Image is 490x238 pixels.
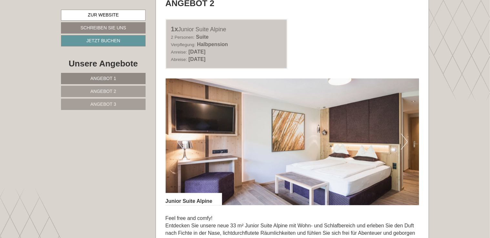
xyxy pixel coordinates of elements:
[189,49,206,55] b: [DATE]
[197,42,228,47] b: Halbpension
[171,57,187,62] small: Abreise:
[61,22,146,34] a: Schreiben Sie uns
[61,58,146,70] div: Unsere Angebote
[196,34,209,40] b: Suite
[61,10,146,21] a: Zur Website
[401,134,408,150] button: Next
[90,76,116,81] span: Angebot 1
[171,35,195,40] small: 2 Personen:
[171,42,196,47] small: Verpflegung:
[189,56,206,62] b: [DATE]
[61,35,146,46] a: Jetzt buchen
[90,89,116,94] span: Angebot 2
[171,50,187,55] small: Anreise:
[171,25,178,33] b: 1x
[166,78,419,205] img: image
[171,25,282,34] div: Junior Suite Alpine
[90,102,116,107] span: Angebot 3
[166,193,222,205] div: Junior Suite Alpine
[177,134,184,150] button: Previous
